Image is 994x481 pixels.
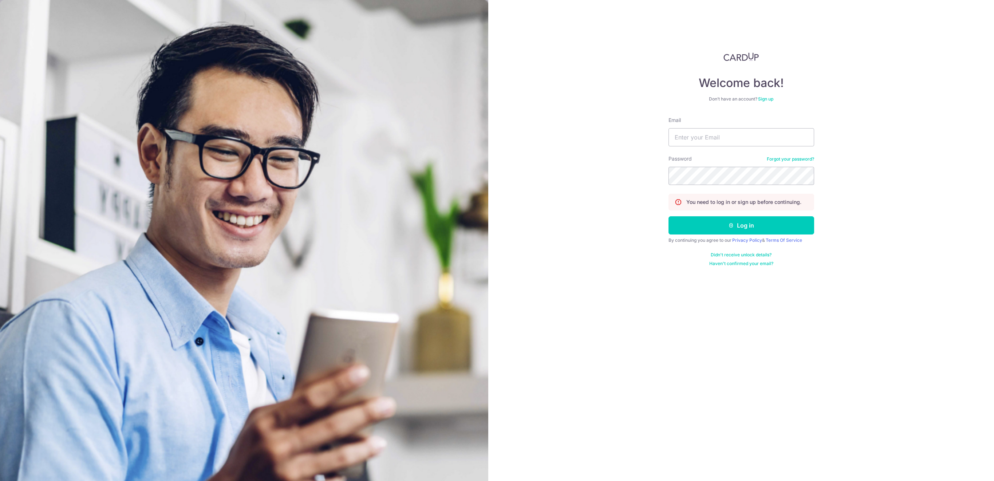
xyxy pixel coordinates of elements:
[668,96,814,102] div: Don’t have an account?
[668,237,814,243] div: By continuing you agree to our &
[668,76,814,90] h4: Welcome back!
[758,96,773,102] a: Sign up
[668,155,692,162] label: Password
[686,198,801,206] p: You need to log in or sign up before continuing.
[668,216,814,234] button: Log in
[767,156,814,162] a: Forgot your password?
[723,52,759,61] img: CardUp Logo
[711,252,772,258] a: Didn't receive unlock details?
[732,237,762,243] a: Privacy Policy
[668,128,814,146] input: Enter your Email
[766,237,802,243] a: Terms Of Service
[668,117,681,124] label: Email
[709,261,773,267] a: Haven't confirmed your email?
